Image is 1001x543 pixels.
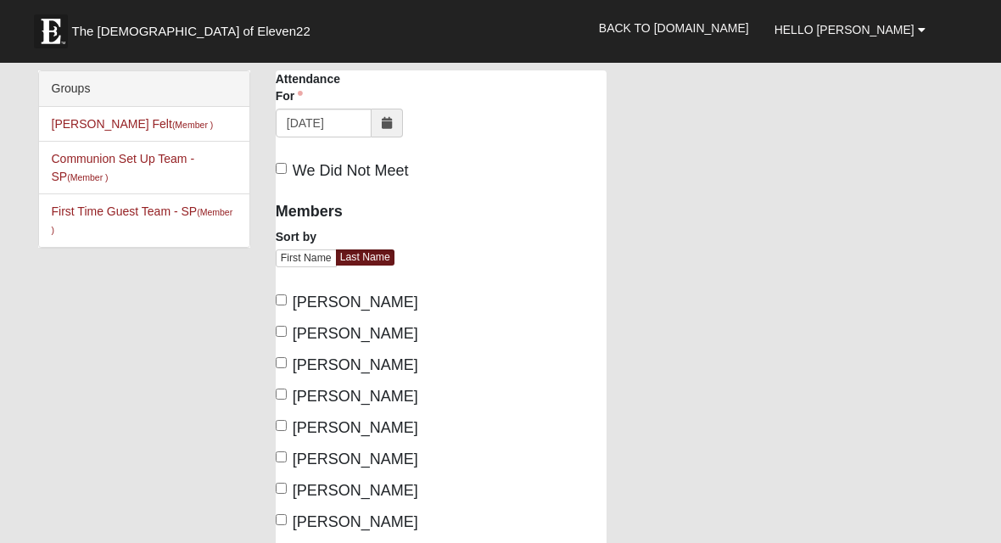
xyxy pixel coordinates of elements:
span: The [DEMOGRAPHIC_DATA] of Eleven22 [72,23,310,40]
span: [PERSON_NAME] [293,482,418,499]
a: The [DEMOGRAPHIC_DATA] of Eleven22 [25,6,365,48]
div: Groups [39,71,249,107]
span: Hello [PERSON_NAME] [775,23,914,36]
h4: Members [276,203,428,221]
span: [PERSON_NAME] [293,388,418,405]
span: [PERSON_NAME] [293,356,418,373]
small: (Member ) [67,172,108,182]
span: [PERSON_NAME] [293,325,418,342]
a: Last Name [336,249,394,266]
input: We Did Not Meet [276,163,287,174]
input: [PERSON_NAME] [276,483,287,494]
span: [PERSON_NAME] [293,419,418,436]
input: [PERSON_NAME] [276,326,287,337]
a: First Name [276,249,337,267]
input: [PERSON_NAME] [276,357,287,368]
input: [PERSON_NAME] [276,294,287,305]
input: [PERSON_NAME] [276,389,287,400]
input: [PERSON_NAME] [276,420,287,431]
a: Hello [PERSON_NAME] [762,8,938,51]
span: [PERSON_NAME] [293,451,418,467]
a: Back to [DOMAIN_NAME] [586,7,762,49]
input: [PERSON_NAME] [276,451,287,462]
small: (Member ) [172,120,213,130]
a: Communion Set Up Team - SP(Member ) [52,152,195,183]
a: First Time Guest Team - SP(Member ) [52,204,233,236]
label: Attendance For [276,70,339,104]
span: [PERSON_NAME] [293,294,418,311]
img: Eleven22 logo [34,14,68,48]
a: [PERSON_NAME] Felt(Member ) [52,117,214,131]
label: Sort by [276,228,316,245]
span: We Did Not Meet [293,162,409,179]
